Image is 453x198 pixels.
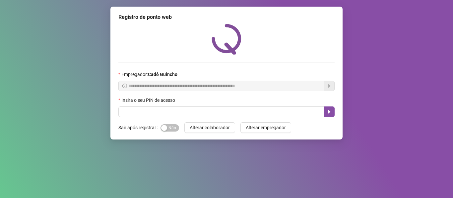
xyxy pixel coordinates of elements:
[246,124,286,131] span: Alterar empregador
[212,24,241,55] img: QRPoint
[327,109,332,114] span: caret-right
[240,122,291,133] button: Alterar empregador
[118,122,161,133] label: Sair após registrar
[122,84,127,88] span: info-circle
[118,97,179,104] label: Insira o seu PIN de acesso
[148,72,177,77] strong: Cadê Guincho
[190,124,230,131] span: Alterar colaborador
[121,71,177,78] span: Empregador :
[184,122,235,133] button: Alterar colaborador
[118,13,335,21] div: Registro de ponto web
